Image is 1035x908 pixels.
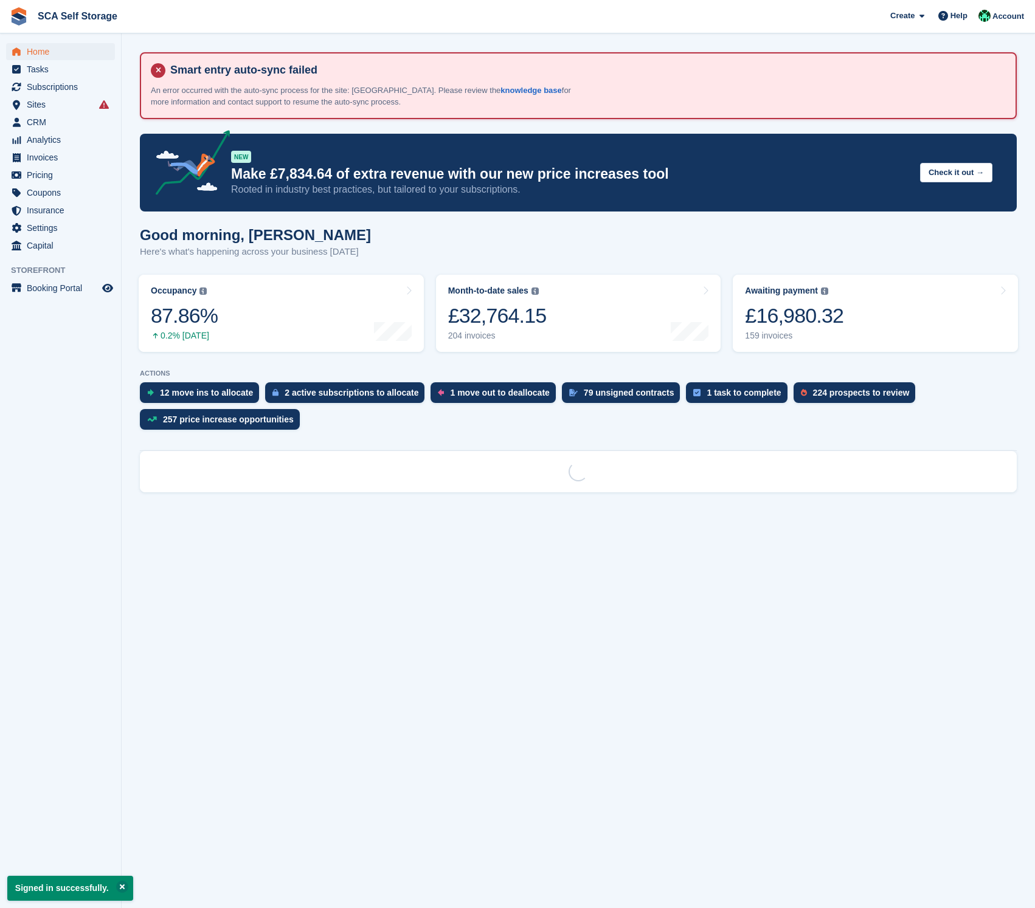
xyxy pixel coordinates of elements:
a: SCA Self Storage [33,6,122,26]
div: £16,980.32 [745,303,843,328]
a: menu [6,167,115,184]
i: Smart entry sync failures have occurred [99,100,109,109]
span: Account [992,10,1024,22]
a: menu [6,96,115,113]
img: price_increase_opportunities-93ffe204e8149a01c8c9dc8f82e8f89637d9d84a8eef4429ea346261dce0b2c0.svg [147,416,157,422]
div: 159 invoices [745,331,843,341]
h1: Good morning, [PERSON_NAME] [140,227,371,243]
span: Pricing [27,167,100,184]
a: menu [6,219,115,236]
img: stora-icon-8386f47178a22dfd0bd8f6a31ec36ba5ce8667c1dd55bd0f319d3a0aa187defe.svg [10,7,28,26]
a: Month-to-date sales £32,764.15 204 invoices [436,275,721,352]
a: knowledge base [500,86,561,95]
span: CRM [27,114,100,131]
a: menu [6,61,115,78]
img: task-75834270c22a3079a89374b754ae025e5fb1db73e45f91037f5363f120a921f8.svg [693,389,701,396]
a: 257 price increase opportunities [140,409,306,436]
a: menu [6,280,115,297]
span: Help [950,10,967,22]
img: prospect-51fa495bee0391a8d652442698ab0144808aea92771e9ea1ae160a38d050c398.svg [801,389,807,396]
img: move_ins_to_allocate_icon-fdf77a2bb77ea45bf5b3d319d69a93e2d87916cf1d5bf7949dd705db3b84f3ca.svg [147,389,154,396]
p: Here's what's happening across your business [DATE] [140,245,371,259]
span: Settings [27,219,100,236]
p: Signed in successfully. [7,876,133,901]
img: move_outs_to_deallocate_icon-f764333ba52eb49d3ac5e1228854f67142a1ed5810a6f6cc68b1a99e826820c5.svg [438,389,444,396]
div: 204 invoices [448,331,547,341]
div: Occupancy [151,286,196,296]
img: icon-info-grey-7440780725fd019a000dd9b08b2336e03edf1995a4989e88bcd33f0948082b44.svg [821,287,828,295]
a: 2 active subscriptions to allocate [265,382,431,409]
a: menu [6,184,115,201]
div: 12 move ins to allocate [160,388,253,397]
img: contract_signature_icon-13c848040528278c33f63329250d36e43548de30e8caae1d1a13099fd9432cc5.svg [569,389,578,396]
img: icon-info-grey-7440780725fd019a000dd9b08b2336e03edf1995a4989e88bcd33f0948082b44.svg [199,287,207,295]
span: Invoices [27,149,100,166]
a: Preview store [100,281,115,295]
a: menu [6,114,115,131]
span: Subscriptions [27,78,100,95]
div: 1 move out to deallocate [450,388,549,397]
div: NEW [231,151,251,163]
div: £32,764.15 [448,303,547,328]
div: 0.2% [DATE] [151,331,218,341]
a: menu [6,202,115,219]
span: Capital [27,237,100,254]
span: Coupons [27,184,100,201]
div: 79 unsigned contracts [584,388,674,397]
a: 1 task to complete [686,382,793,409]
h4: Smart entry auto-sync failed [165,63,1006,77]
a: menu [6,131,115,148]
div: 87.86% [151,303,218,328]
a: 12 move ins to allocate [140,382,265,409]
img: active_subscription_to_allocate_icon-d502201f5373d7db506a760aba3b589e785aa758c864c3986d89f69b8ff3... [272,388,279,396]
a: 1 move out to deallocate [431,382,561,409]
div: Awaiting payment [745,286,818,296]
p: Rooted in industry best practices, but tailored to your subscriptions. [231,183,910,196]
img: icon-info-grey-7440780725fd019a000dd9b08b2336e03edf1995a4989e88bcd33f0948082b44.svg [531,287,539,295]
a: menu [6,237,115,254]
div: 2 active subscriptions to allocate [285,388,418,397]
img: price-adjustments-announcement-icon-8257ccfd72463d97f412b2fc003d46551f7dbcb40ab6d574587a9cd5c0d94... [145,130,230,199]
span: Storefront [11,264,121,277]
button: Check it out → [920,163,992,183]
a: 224 prospects to review [794,382,922,409]
span: Create [890,10,915,22]
p: Make £7,834.64 of extra revenue with our new price increases tool [231,165,910,183]
div: 257 price increase opportunities [163,414,294,424]
span: Insurance [27,202,100,219]
a: menu [6,149,115,166]
p: ACTIONS [140,370,1017,377]
img: Ross Chapman [978,10,991,22]
a: Occupancy 87.86% 0.2% [DATE] [139,275,424,352]
div: 1 task to complete [707,388,781,397]
a: menu [6,43,115,60]
span: Tasks [27,61,100,78]
span: Booking Portal [27,280,100,297]
div: Month-to-date sales [448,286,528,296]
span: Analytics [27,131,100,148]
span: Home [27,43,100,60]
a: menu [6,78,115,95]
span: Sites [27,96,100,113]
div: 224 prospects to review [813,388,910,397]
p: An error occurred with the auto-sync process for the site: [GEOGRAPHIC_DATA]. Please review the f... [151,84,576,108]
a: Awaiting payment £16,980.32 159 invoices [733,275,1018,352]
a: 79 unsigned contracts [562,382,687,409]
